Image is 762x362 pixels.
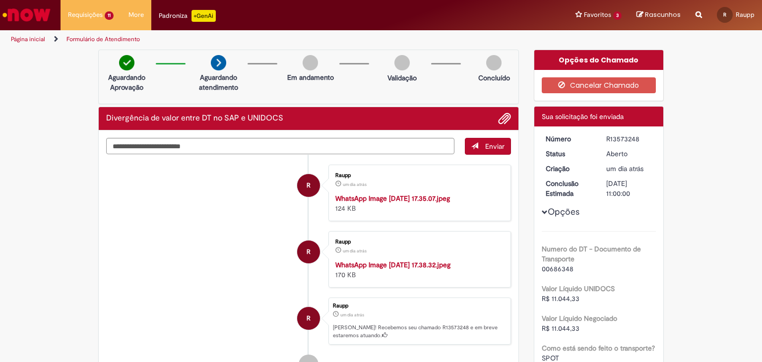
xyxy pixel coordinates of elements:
b: Numero do DT - Documento de Transporte [542,244,641,263]
dt: Status [538,149,599,159]
time: 27/09/2025 17:45:20 [606,164,643,173]
time: 27/09/2025 17:45:20 [340,312,364,318]
a: WhatsApp Image [DATE] 17.38.32.jpeg [335,260,450,269]
span: Enviar [485,142,505,151]
span: um dia atrás [343,181,367,187]
img: img-circle-grey.png [394,55,410,70]
time: 27/09/2025 17:45:16 [343,181,367,187]
div: 170 KB [335,260,501,280]
p: Validação [387,73,417,83]
span: um dia atrás [343,248,367,254]
a: Formulário de Atendimento [66,35,140,43]
span: Rascunhos [645,10,681,19]
p: Em andamento [287,72,334,82]
span: Favoritos [584,10,611,20]
span: R [723,11,726,18]
span: More [128,10,144,20]
span: um dia atrás [606,164,643,173]
a: WhatsApp Image [DATE] 17.35.07.jpeg [335,194,450,203]
div: R13573248 [606,134,652,144]
span: R$ 11.044,33 [542,324,579,333]
time: 27/09/2025 17:45:11 [343,248,367,254]
img: img-circle-grey.png [303,55,318,70]
li: Raupp [106,298,511,345]
span: Raupp [736,10,755,19]
div: Padroniza [159,10,216,22]
span: R [307,306,311,330]
div: Opções do Chamado [534,50,664,70]
span: Requisições [68,10,103,20]
div: Raupp [297,241,320,263]
div: [DATE] 11:00:00 [606,179,652,198]
img: check-circle-green.png [119,55,134,70]
div: Raupp [297,174,320,197]
img: img-circle-grey.png [486,55,502,70]
dt: Criação [538,164,599,174]
h2: Divergência de valor entre DT no SAP e UNIDOCS Histórico de tíquete [106,114,283,123]
button: Enviar [465,138,511,155]
div: Raupp [333,303,506,309]
span: R$ 11.044,33 [542,294,579,303]
span: R [307,240,311,264]
p: Aguardando Aprovação [103,72,151,92]
ul: Trilhas de página [7,30,501,49]
div: Raupp [297,307,320,330]
span: Sua solicitação foi enviada [542,112,624,121]
p: Aguardando atendimento [194,72,243,92]
span: 00686348 [542,264,573,273]
textarea: Digite sua mensagem aqui... [106,138,454,155]
b: Como está sendo feito o transporte? [542,344,655,353]
span: R [307,174,311,197]
dt: Número [538,134,599,144]
p: Concluído [478,73,510,83]
span: 3 [613,11,622,20]
button: Adicionar anexos [498,112,511,125]
img: arrow-next.png [211,55,226,70]
div: 124 KB [335,193,501,213]
button: Cancelar Chamado [542,77,656,93]
b: Valor Líquido UNIDOCS [542,284,615,293]
div: 27/09/2025 17:45:20 [606,164,652,174]
dt: Conclusão Estimada [538,179,599,198]
span: 11 [105,11,114,20]
div: Aberto [606,149,652,159]
img: ServiceNow [1,5,52,25]
div: Raupp [335,173,501,179]
div: Raupp [335,239,501,245]
p: +GenAi [191,10,216,22]
a: Página inicial [11,35,45,43]
b: Valor Líquido Negociado [542,314,617,323]
a: Rascunhos [636,10,681,20]
p: [PERSON_NAME]! Recebemos seu chamado R13573248 e em breve estaremos atuando. [333,324,506,339]
span: um dia atrás [340,312,364,318]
